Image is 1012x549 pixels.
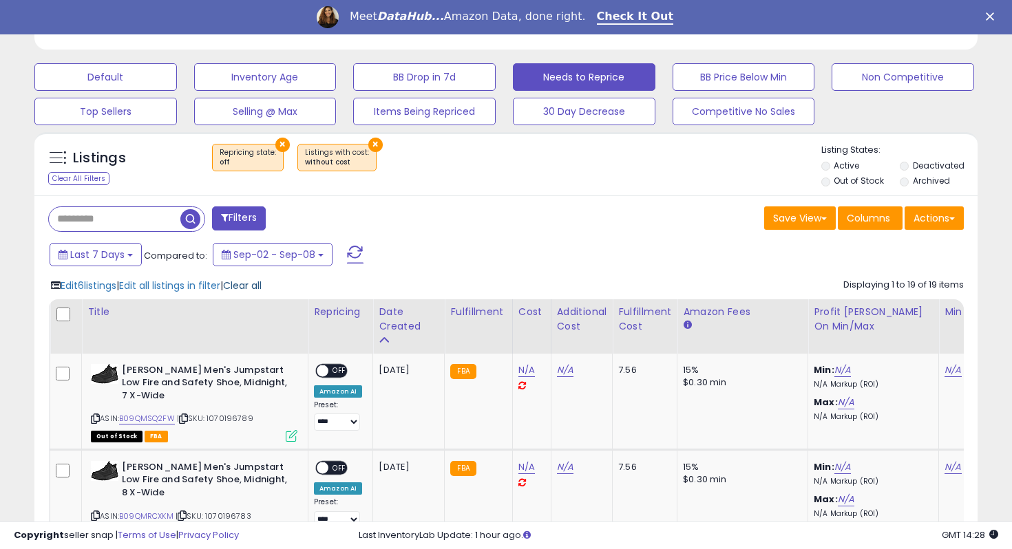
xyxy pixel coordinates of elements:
button: Default [34,63,177,91]
a: N/A [945,460,961,474]
button: Inventory Age [194,63,337,91]
div: Amazon AI [314,482,362,495]
div: seller snap | | [14,529,239,542]
div: Cost [518,305,545,319]
img: Profile image for Georgie [317,6,339,28]
th: The percentage added to the cost of goods (COGS) that forms the calculator for Min & Max prices. [808,299,939,354]
b: [PERSON_NAME] Men's Jumpstart Low Fire and Safety Shoe, Midnight, 7 X-Wide [122,364,289,406]
div: Close [986,12,1000,21]
span: Repricing state : [220,147,276,168]
b: Min: [814,460,834,473]
button: Columns [838,206,903,230]
button: Needs to Reprice [513,63,655,91]
div: Clear All Filters [48,172,109,185]
button: Last 7 Days [50,243,142,266]
div: Preset: [314,497,362,528]
span: Last 7 Days [70,248,125,261]
div: 7.56 [618,461,666,473]
i: DataHub... [377,10,444,23]
div: Fulfillment Cost [618,305,671,334]
button: BB Drop in 7d [353,63,496,91]
span: All listings that are currently out of stock and unavailable for purchase on Amazon [91,431,143,442]
label: Deactivated [913,160,964,171]
button: × [368,138,383,152]
div: Amazon Fees [683,305,802,319]
p: N/A Markup (ROI) [814,380,928,389]
div: | | [51,279,262,292]
div: off [220,158,276,167]
p: N/A Markup (ROI) [814,412,928,422]
img: 41FVLm529kL._SL40_.jpg [91,461,118,481]
div: Fulfillment [450,305,506,319]
div: Additional Cost [557,305,607,334]
button: Save View [764,206,836,230]
span: 2025-09-16 14:28 GMT [942,528,998,541]
div: Date Created [379,305,439,334]
div: Repricing [314,305,367,319]
a: N/A [557,363,573,377]
div: Preset: [314,400,362,431]
small: FBA [450,461,476,476]
img: 41FVLm529kL._SL40_.jpg [91,364,118,384]
div: $0.30 min [683,473,797,486]
label: Archived [913,175,950,186]
button: Items Being Repriced [353,98,496,125]
p: N/A Markup (ROI) [814,477,928,486]
b: [PERSON_NAME] Men's Jumpstart Low Fire and Safety Shoe, Midnight, 8 X-Wide [122,461,289,503]
h5: Listings [73,149,126,168]
b: Min: [814,363,834,376]
button: × [275,138,290,152]
button: 30 Day Decrease [513,98,655,125]
a: N/A [557,460,573,474]
div: Meet Amazon Data, done right. [350,10,586,23]
button: Actions [905,206,964,230]
div: ASIN: [91,364,297,440]
div: $0.30 min [683,376,797,389]
div: Title [87,305,302,319]
a: Check It Out [597,10,674,25]
button: Selling @ Max [194,98,337,125]
a: Terms of Use [118,528,176,541]
div: without cost [305,158,369,167]
button: BB Price Below Min [673,63,815,91]
a: N/A [834,460,851,474]
div: 15% [683,364,797,376]
label: Out of Stock [834,175,884,186]
div: [DATE] [379,364,434,376]
span: FBA [145,431,168,442]
div: 15% [683,461,797,473]
a: Privacy Policy [178,528,239,541]
b: Max: [814,396,838,409]
a: N/A [518,460,535,474]
a: N/A [945,363,961,377]
a: N/A [518,363,535,377]
span: Edit 6 listings [61,279,116,292]
div: Last InventoryLab Update: 1 hour ago. [359,529,999,542]
span: OFF [328,365,350,376]
p: Listing States: [821,144,978,157]
strong: Copyright [14,528,64,541]
div: [DATE] [379,461,434,473]
small: Amazon Fees. [683,319,691,332]
span: OFF [328,462,350,473]
span: Edit all listings in filter [119,279,220,292]
div: Profit [PERSON_NAME] on Min/Max [814,305,933,334]
a: N/A [838,396,854,409]
div: 7.56 [618,364,666,376]
span: Compared to: [144,249,207,262]
span: Listings with cost : [305,147,369,168]
div: Amazon AI [314,385,362,398]
button: Competitive No Sales [673,98,815,125]
div: Displaying 1 to 19 of 19 items [843,279,964,292]
a: B09QMSQ2FW [119,413,175,424]
button: Filters [212,206,266,230]
small: FBA [450,364,476,379]
span: Sep-02 - Sep-08 [233,248,315,261]
b: Max: [814,493,838,506]
button: Non Competitive [832,63,974,91]
button: Sep-02 - Sep-08 [213,243,333,266]
span: | SKU: 1070196789 [177,413,253,424]
label: Active [834,160,859,171]
span: Clear all [223,279,262,292]
a: N/A [834,363,851,377]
